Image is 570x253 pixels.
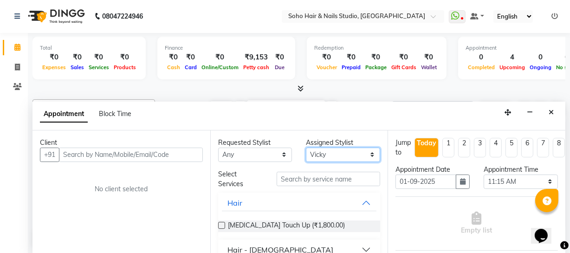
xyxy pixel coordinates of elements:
[228,221,345,232] span: [MEDICAL_DATA] Touch Up (₹1,800.00)
[314,44,439,52] div: Redemption
[227,197,242,208] div: Hair
[165,52,182,63] div: ₹0
[40,64,68,71] span: Expenses
[314,64,339,71] span: Voucher
[458,138,470,157] li: 2
[199,52,241,63] div: ₹0
[419,64,439,71] span: Wallet
[40,138,203,148] div: Client
[537,138,549,157] li: 7
[40,52,68,63] div: ₹0
[395,175,456,189] input: yyyy-mm-dd
[527,52,554,63] div: 0
[277,172,380,186] input: Search by service name
[24,3,87,29] img: logo
[363,52,389,63] div: ₹0
[497,52,527,63] div: 4
[306,138,380,148] div: Assigned Stylist
[490,138,502,157] li: 4
[395,165,470,175] div: Appointment Date
[40,106,88,123] span: Appointment
[419,52,439,63] div: ₹0
[272,52,288,63] div: ₹0
[86,64,111,71] span: Services
[241,64,272,71] span: Petty cash
[389,64,419,71] span: Gift Cards
[241,52,272,63] div: ₹9,153
[527,64,554,71] span: Ongoing
[544,105,558,120] button: Close
[314,52,339,63] div: ₹0
[68,52,86,63] div: ₹0
[389,52,419,63] div: ₹0
[395,138,411,157] div: Jump to
[442,138,454,157] li: 1
[339,52,363,63] div: ₹0
[165,44,288,52] div: Finance
[182,52,199,63] div: ₹0
[505,138,518,157] li: 5
[111,52,138,63] div: ₹0
[222,195,377,211] button: Hair
[531,216,561,244] iframe: chat widget
[218,138,292,148] div: Requested Stylist
[40,148,59,162] button: +91
[417,138,436,148] div: Today
[497,64,527,71] span: Upcoming
[553,138,565,157] li: 8
[62,184,181,194] div: No client selected
[86,52,111,63] div: ₹0
[466,64,497,71] span: Completed
[199,64,241,71] span: Online/Custom
[165,64,182,71] span: Cash
[339,64,363,71] span: Prepaid
[102,3,143,29] b: 08047224946
[59,148,203,162] input: Search by Name/Mobile/Email/Code
[461,212,492,235] span: Empty list
[211,169,270,189] div: Select Services
[474,138,486,157] li: 3
[484,165,558,175] div: Appointment Time
[182,64,199,71] span: Card
[40,44,138,52] div: Total
[111,64,138,71] span: Products
[68,64,86,71] span: Sales
[272,64,287,71] span: Due
[466,52,497,63] div: 0
[521,138,533,157] li: 6
[363,64,389,71] span: Package
[99,110,131,118] span: Block Time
